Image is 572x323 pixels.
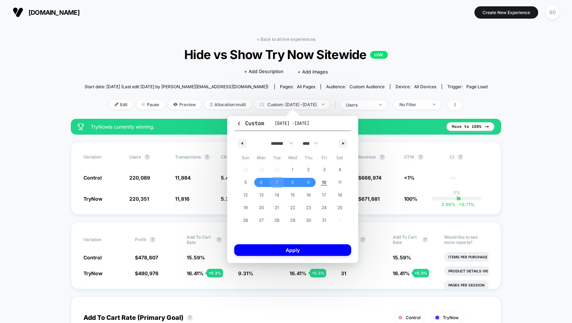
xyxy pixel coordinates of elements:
[300,189,316,201] button: 16
[285,176,301,189] button: 8
[316,163,332,176] button: 3
[443,315,459,320] span: TryNow
[341,270,346,276] span: 31
[129,175,150,181] span: 220,089
[274,214,279,227] span: 28
[275,189,279,201] span: 14
[254,152,269,163] span: Mon
[338,189,342,201] span: 18
[393,254,411,260] span: 15.59 %
[297,84,315,89] span: all pages
[322,201,327,214] span: 24
[83,154,122,160] span: Variation
[418,154,423,160] button: ?
[323,163,325,176] span: 3
[187,254,205,260] span: 15.59 %
[404,196,417,202] span: 100%
[187,270,204,276] span: 16.41 %
[322,104,324,105] img: end
[259,214,264,227] span: 27
[234,119,351,131] button: Custom[DATE] -[DATE]
[332,152,348,163] span: Sat
[307,163,310,176] span: 2
[285,163,301,176] button: 1
[361,175,381,181] span: 668,974
[413,269,429,277] div: + 5.3 %
[338,163,341,176] span: 4
[466,84,487,89] span: Page Load
[285,214,301,227] button: 29
[254,214,269,227] button: 27
[444,266,509,276] li: Product Details Views Rate
[307,176,310,189] span: 9
[243,201,248,214] span: 19
[358,175,381,181] span: $
[129,196,149,202] span: 220,351
[238,201,254,214] button: 19
[422,237,428,243] button: ?
[236,120,264,127] span: Custom
[135,270,158,276] span: $
[370,51,388,59] p: LIVE
[91,124,440,130] span: TryNow is currently winning.
[322,189,326,201] span: 17
[187,315,193,321] button: ?
[393,270,410,276] span: 16.41 %
[414,84,436,89] span: all devices
[285,201,301,214] button: 22
[390,84,442,89] span: Device:
[447,122,494,131] button: Move to 100%
[269,152,285,163] span: Tue
[238,214,254,227] button: 26
[349,84,385,89] span: Custom Audience
[306,214,311,227] span: 30
[332,189,348,201] button: 18
[306,201,311,214] span: 23
[207,269,223,277] div: + 5.3 %
[316,176,332,189] button: 10
[450,154,489,160] span: CI
[210,103,213,106] img: rebalance
[361,196,380,202] span: 671,681
[444,280,489,290] li: Pages Per Session
[234,244,351,256] button: Apply
[168,100,201,109] span: Preview
[204,154,210,160] button: ?
[393,234,419,245] span: Add To Cart Rate
[243,214,248,227] span: 26
[205,100,251,109] span: Allocation: multi
[254,201,269,214] button: 20
[332,201,348,214] button: 25
[144,154,150,160] button: ?
[290,201,295,214] span: 22
[175,196,189,202] span: 11,816
[358,196,380,202] span: $
[346,102,374,108] div: users
[433,104,435,105] img: end
[269,214,285,227] button: 28
[316,201,332,214] button: 24
[105,47,467,62] span: Hide vs Show Try Now Sitewide
[83,234,122,245] span: Variation
[11,7,82,18] button: [DOMAIN_NAME]
[546,6,559,19] div: BD
[290,270,306,276] span: 16.41 %
[404,175,415,181] span: <1%
[216,237,222,243] button: ?
[447,84,487,89] div: Trigger:
[300,214,316,227] button: 30
[300,163,316,176] button: 2
[254,189,269,201] button: 13
[238,189,254,201] button: 12
[142,103,145,106] img: end
[243,189,248,201] span: 12
[332,163,348,176] button: 4
[83,196,102,202] span: TryNow
[316,214,332,227] button: 31
[290,214,295,227] span: 29
[337,201,342,214] span: 25
[260,176,262,189] span: 6
[29,9,80,16] span: [DOMAIN_NAME]
[543,5,561,20] button: BD
[78,123,84,130] img: success_star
